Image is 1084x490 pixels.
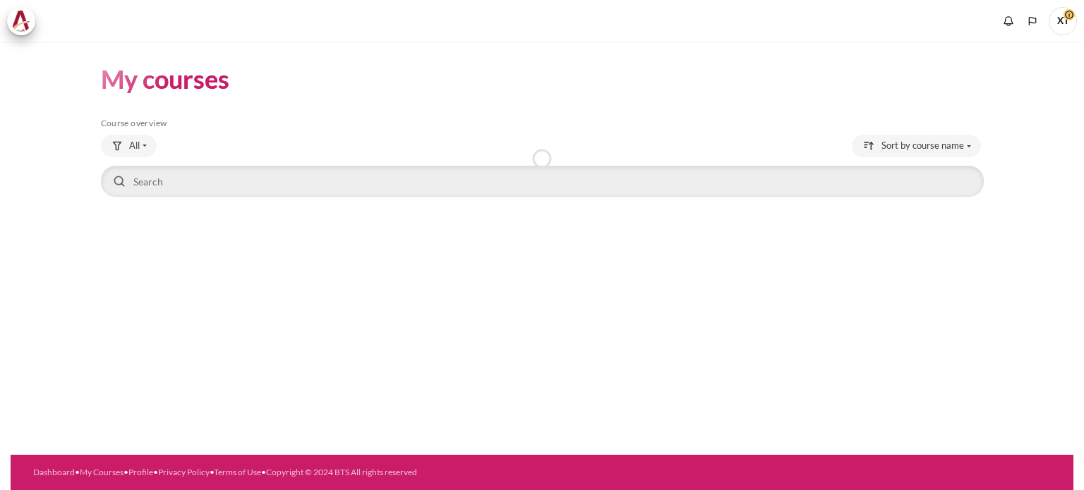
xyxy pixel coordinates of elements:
input: Search [101,166,984,197]
span: All [129,139,140,153]
a: Dashboard [33,467,75,477]
div: • • • • • [33,466,598,479]
button: Languages [1022,11,1043,32]
a: Privacy Policy [158,467,210,477]
a: User menu [1049,7,1077,35]
h1: My courses [101,63,229,96]
a: Profile [128,467,153,477]
a: My Courses [80,467,124,477]
section: Content [11,42,1073,221]
span: XT [1049,7,1077,35]
a: Terms of Use [214,467,261,477]
h5: Course overview [101,118,984,129]
button: Grouping drop-down menu [101,135,157,157]
div: Course overview controls [101,135,984,200]
a: Architeck Architeck [7,7,42,35]
div: Show notification window with no new notifications [998,11,1019,32]
a: Copyright © 2024 BTS All rights reserved [266,467,417,477]
span: Sort by course name [881,139,964,153]
img: Architeck [11,11,31,32]
button: Sorting drop-down menu [852,135,981,157]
